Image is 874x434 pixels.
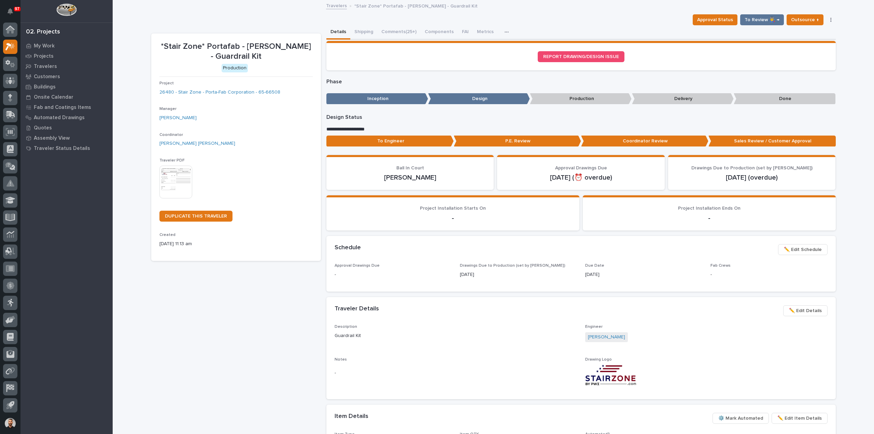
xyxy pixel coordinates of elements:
p: My Work [34,43,55,49]
button: To Review 👨‍🏭 → [740,14,784,25]
p: Done [734,93,835,104]
img: Workspace Logo [56,3,76,16]
p: Automated Drawings [34,115,85,121]
p: Production [530,93,632,104]
a: My Work [20,41,113,51]
button: Comments (25+) [377,25,421,40]
a: Automated Drawings [20,112,113,123]
button: ⚙️ Mark Automated [713,413,769,424]
button: ✏️ Edit Item Details [772,413,828,424]
p: - [335,369,577,377]
button: Details [326,25,350,40]
div: 02. Projects [26,28,60,36]
p: 97 [15,6,19,11]
a: Assembly View [20,133,113,143]
span: Coordinator [159,133,183,137]
span: DUPLICATE THIS TRAVELER [165,214,227,219]
p: [DATE] 11:13 am [159,240,313,248]
div: Production [222,64,248,72]
p: Quotes [34,125,52,131]
button: Approval Status [693,14,737,25]
span: Manager [159,107,177,111]
span: Project Installation Starts On [420,206,486,211]
span: Outsource ↑ [791,16,819,24]
p: To Engineer [326,136,454,147]
p: Travelers [34,64,57,70]
p: [DATE] [585,271,702,278]
p: Onsite Calendar [34,94,73,100]
span: Due Date [585,264,604,268]
p: - [335,271,452,278]
p: Sales Review / Customer Approval [708,136,836,147]
p: Inception [326,93,428,104]
p: - [591,214,828,222]
h2: Item Details [335,413,368,420]
a: [PERSON_NAME] [159,114,197,122]
span: ✏️ Edit Item Details [777,414,822,422]
p: Design [428,93,530,104]
span: ✏️ Edit Schedule [784,246,822,254]
p: P.E. Review [454,136,581,147]
button: Outsource ↑ [787,14,823,25]
p: *Stair Zone* Portafab - [PERSON_NAME] - Guardrail Kit [159,42,313,61]
button: users-avatar [3,416,17,431]
span: Approval Status [697,16,733,24]
span: Drawings Due to Production (set by [PERSON_NAME]) [691,166,813,170]
span: REPORT DRAWING/DESIGN ISSUE [543,54,619,59]
span: ✏️ Edit Details [789,307,822,315]
a: DUPLICATE THIS TRAVELER [159,211,232,222]
span: Created [159,233,175,237]
span: Traveler PDF [159,158,185,163]
a: Travelers [326,1,347,9]
p: Delivery [632,93,734,104]
h2: Schedule [335,244,361,252]
a: Buildings [20,82,113,92]
span: Approval Drawings Due [555,166,607,170]
a: Onsite Calendar [20,92,113,102]
button: FAI [458,25,473,40]
p: [DATE] [460,271,577,278]
a: 26480 - Stair Zone - Porta-Fab Corporation - 65-66508 [159,89,280,96]
p: - [335,214,571,222]
span: Fab Crews [710,264,731,268]
a: Quotes [20,123,113,133]
p: Coordinator Review [581,136,708,147]
a: Projects [20,51,113,61]
span: Drawings Due to Production (set by [PERSON_NAME]) [460,264,565,268]
button: Metrics [473,25,498,40]
a: Fab and Coatings Items [20,102,113,112]
a: Traveler Status Details [20,143,113,153]
h2: Traveler Details [335,305,379,313]
a: [PERSON_NAME] [PERSON_NAME] [159,140,235,147]
p: Phase [326,79,836,85]
span: Description [335,325,357,329]
button: Components [421,25,458,40]
span: ⚙️ Mark Automated [718,414,763,422]
button: ✏️ Edit Schedule [778,244,828,255]
button: ✏️ Edit Details [783,305,828,316]
a: REPORT DRAWING/DESIGN ISSUE [538,51,624,62]
span: Notes [335,358,347,362]
p: *Stair Zone* Portafab - [PERSON_NAME] - Guardrail Kit [354,2,478,9]
a: Customers [20,71,113,82]
span: Project Installation Ends On [678,206,741,211]
span: Drawing Logo [585,358,612,362]
button: Notifications [3,4,17,18]
p: [DATE] (⏰ overdue) [505,173,657,182]
span: Engineer [585,325,603,329]
span: To Review 👨‍🏭 → [745,16,779,24]
span: Approval Drawings Due [335,264,380,268]
span: Project [159,81,174,85]
p: Design Status [326,114,836,121]
div: Notifications97 [9,8,17,19]
a: [PERSON_NAME] [588,334,625,341]
button: Shipping [350,25,377,40]
img: bWivbkFxDnMN9XrQk9i1rbxrhcNY8m2fygYZ2fnIDOc [585,365,636,386]
p: [PERSON_NAME] [335,173,486,182]
p: Assembly View [34,135,70,141]
p: Traveler Status Details [34,145,90,152]
p: - [710,271,828,278]
p: [DATE] (overdue) [676,173,828,182]
a: Travelers [20,61,113,71]
p: Customers [34,74,60,80]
